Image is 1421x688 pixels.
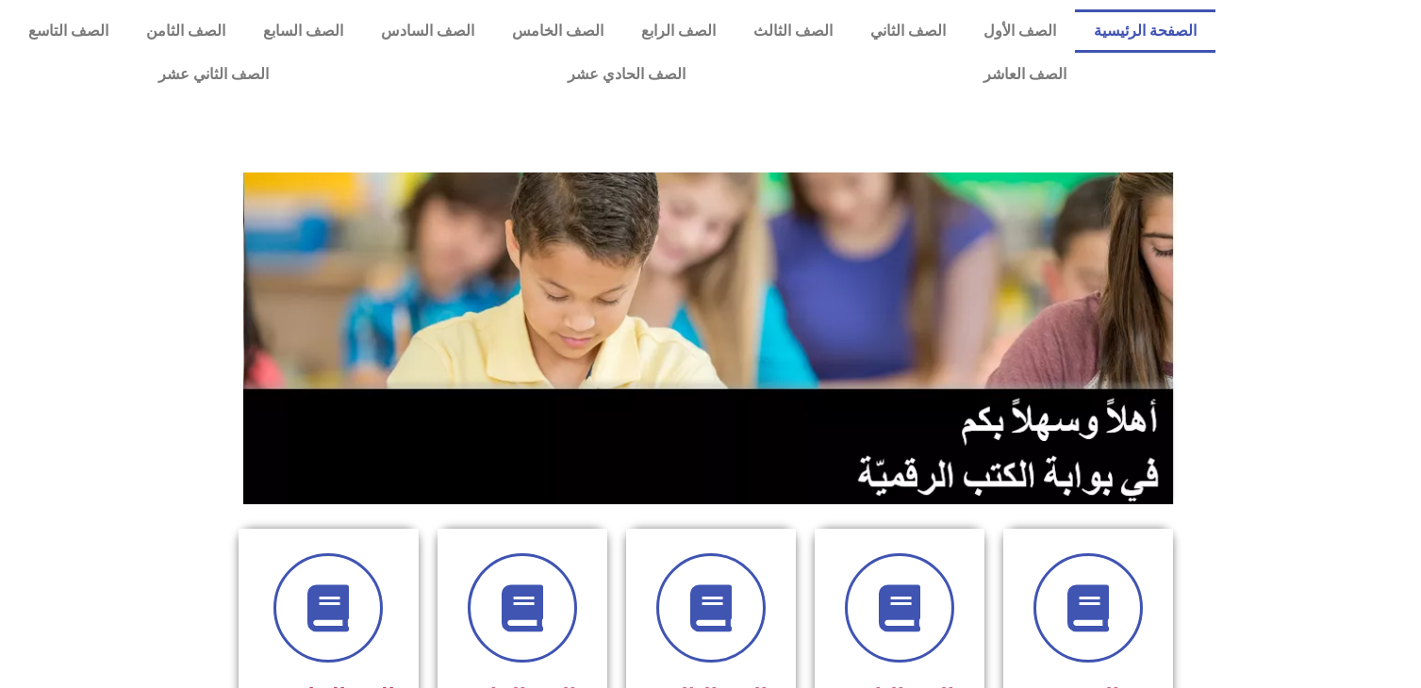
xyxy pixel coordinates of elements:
a: الصف الحادي عشر [418,53,834,96]
a: الصف الأول [965,9,1075,53]
a: الصفحة الرئيسية [1075,9,1215,53]
a: الصف العاشر [834,53,1215,96]
a: الصف التاسع [9,9,127,53]
a: الصف الثالث [735,9,851,53]
a: الصف الثامن [127,9,244,53]
a: الصف الثاني عشر [9,53,418,96]
a: الصف السابع [244,9,362,53]
a: الصف الخامس [493,9,622,53]
a: الصف السادس [362,9,493,53]
a: الصف الثاني [851,9,965,53]
a: الصف الرابع [622,9,735,53]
